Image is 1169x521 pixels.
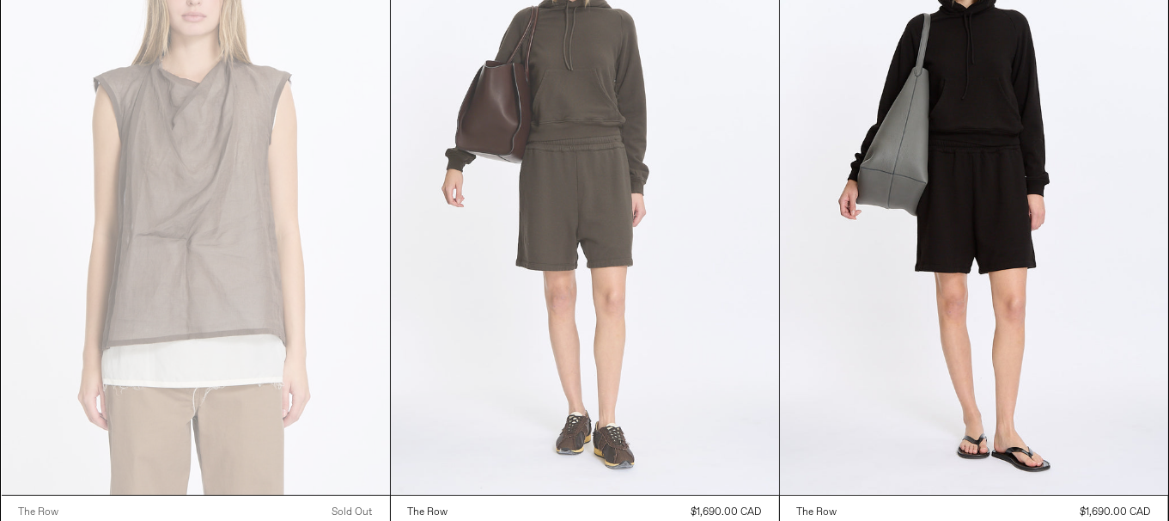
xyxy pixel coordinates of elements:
[19,506,59,520] div: The Row
[408,506,448,520] div: The Row
[691,505,762,520] div: $1,690.00 CAD
[797,506,837,520] div: The Row
[1081,505,1151,520] div: $1,690.00 CAD
[408,505,460,520] a: The Row
[332,505,373,520] div: Sold out
[19,505,65,520] a: The Row
[797,505,849,520] a: The Row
